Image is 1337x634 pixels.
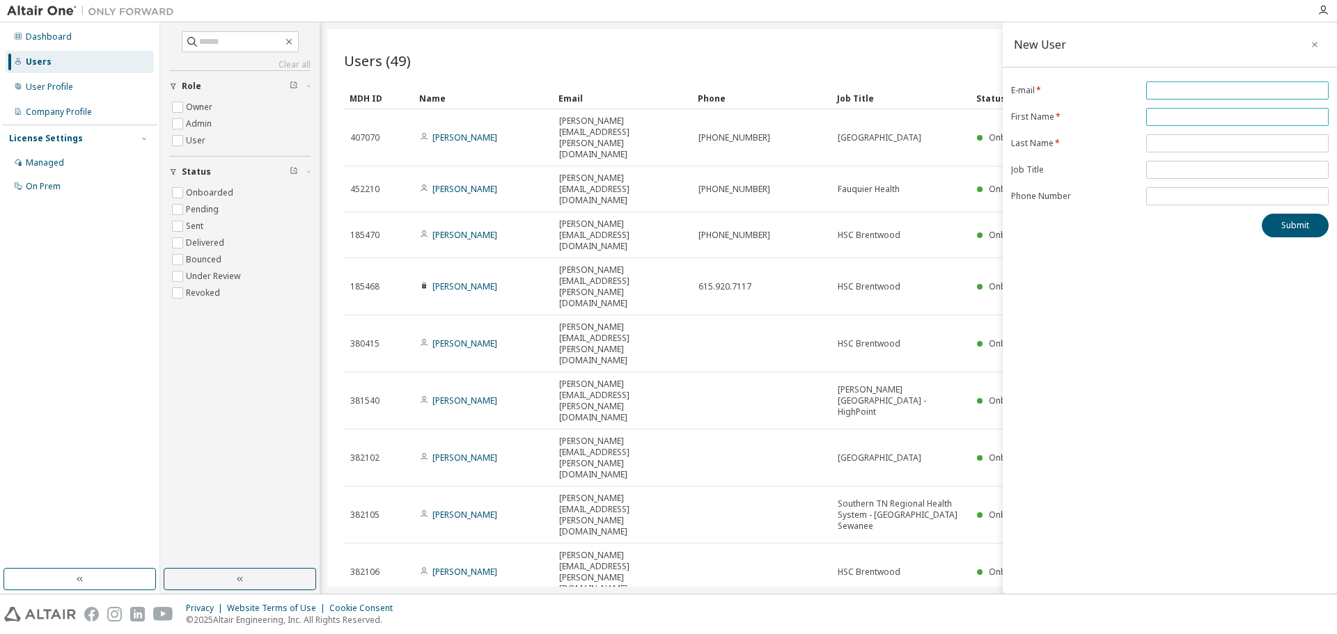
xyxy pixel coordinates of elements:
span: [PHONE_NUMBER] [698,132,770,143]
span: 381540 [350,395,380,406]
span: 407070 [350,132,380,143]
span: HSC Brentwood [838,338,900,349]
span: 185468 [350,281,380,292]
label: Pending [186,201,221,218]
span: Clear filter [290,166,298,177]
span: Role [182,81,201,92]
div: License Settings [9,133,83,144]
a: [PERSON_NAME] [432,395,497,406]
label: Under Review [186,268,243,285]
span: [PHONE_NUMBER] [698,184,770,195]
label: Sent [186,218,206,235]
span: [PERSON_NAME][EMAIL_ADDRESS][PERSON_NAME][DOMAIN_NAME] [559,493,686,537]
span: [PERSON_NAME][EMAIL_ADDRESS][PERSON_NAME][DOMAIN_NAME] [559,436,686,480]
button: Status [169,157,311,187]
span: Onboarded [989,280,1036,292]
span: Onboarded [989,132,1036,143]
div: Email [558,87,687,109]
label: First Name [1011,111,1138,122]
a: [PERSON_NAME] [432,183,497,195]
a: [PERSON_NAME] [432,509,497,521]
span: [PERSON_NAME][EMAIL_ADDRESS][PERSON_NAME][DOMAIN_NAME] [559,322,686,366]
span: [GEOGRAPHIC_DATA] [838,132,921,143]
div: Users [26,56,52,68]
label: Phone Number [1011,191,1138,202]
label: Onboarded [186,184,236,201]
span: Clear filter [290,81,298,92]
label: Last Name [1011,138,1138,149]
div: New User [1014,39,1066,50]
span: [PERSON_NAME][EMAIL_ADDRESS][DOMAIN_NAME] [559,173,686,206]
span: 185470 [350,230,380,241]
div: Cookie Consent [329,603,401,614]
div: Phone [698,87,826,109]
p: © 2025 Altair Engineering, Inc. All Rights Reserved. [186,614,401,626]
div: Company Profile [26,106,92,118]
span: Onboarded [989,395,1036,406]
img: linkedin.svg [130,607,145,621]
span: Fauquier Health [838,184,900,195]
label: Owner [186,99,215,116]
span: Status [182,166,211,177]
span: 380415 [350,338,380,349]
span: Users (49) [344,51,411,70]
div: On Prem [26,181,61,192]
span: HSC Brentwood [838,281,900,292]
img: youtube.svg [153,607,173,621]
span: HSC Brentwood [838,566,900,578]
span: 615.920.7117 [698,281,751,292]
label: Revoked [186,285,223,301]
span: [PHONE_NUMBER] [698,230,770,241]
span: Onboarded [989,509,1036,521]
label: Bounced [186,251,224,268]
div: Website Terms of Use [227,603,329,614]
span: [GEOGRAPHIC_DATA] [838,452,921,463]
div: User Profile [26,81,73,93]
span: Onboarded [989,338,1036,349]
span: Onboarded [989,183,1036,195]
div: Name [419,87,547,109]
a: Clear all [169,59,311,70]
label: User [186,132,208,149]
span: 382102 [350,452,380,463]
a: [PERSON_NAME] [432,280,497,292]
div: MDH ID [350,87,408,109]
img: instagram.svg [107,607,122,621]
div: Dashboard [26,31,72,42]
a: [PERSON_NAME] [432,132,497,143]
span: Onboarded [989,452,1036,463]
span: [PERSON_NAME][EMAIL_ADDRESS][PERSON_NAME][DOMAIN_NAME] [559,264,686,309]
span: HSC Brentwood [838,230,900,241]
div: Managed [26,157,64,168]
span: [PERSON_NAME][EMAIL_ADDRESS][PERSON_NAME][DOMAIN_NAME] [559,379,686,423]
div: Job Title [837,87,965,109]
span: 382105 [350,509,380,521]
label: E-mail [1011,85,1138,96]
span: [PERSON_NAME][EMAIL_ADDRESS][PERSON_NAME][DOMAIN_NAME] [559,116,686,160]
span: Southern TN Regional Health System - [GEOGRAPHIC_DATA] Sewanee [838,498,964,532]
span: [PERSON_NAME][EMAIL_ADDRESS][DOMAIN_NAME] [559,219,686,252]
span: 382106 [350,566,380,578]
a: [PERSON_NAME] [432,338,497,349]
button: Submit [1262,214,1329,237]
img: facebook.svg [84,607,99,621]
a: [PERSON_NAME] [432,566,497,578]
span: [PERSON_NAME][GEOGRAPHIC_DATA] - HighPoint [838,384,964,418]
span: Onboarded [989,566,1036,578]
button: Role [169,71,311,102]
a: [PERSON_NAME] [432,229,497,241]
img: Altair One [7,4,181,18]
label: Delivered [186,235,227,251]
div: Privacy [186,603,227,614]
a: [PERSON_NAME] [432,452,497,463]
label: Job Title [1011,164,1138,175]
span: [PERSON_NAME][EMAIL_ADDRESS][PERSON_NAME][DOMAIN_NAME] [559,550,686,594]
span: 452210 [350,184,380,195]
span: Onboarded [989,229,1036,241]
label: Admin [186,116,214,132]
img: altair_logo.svg [4,607,76,621]
div: Status [976,87,1241,109]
